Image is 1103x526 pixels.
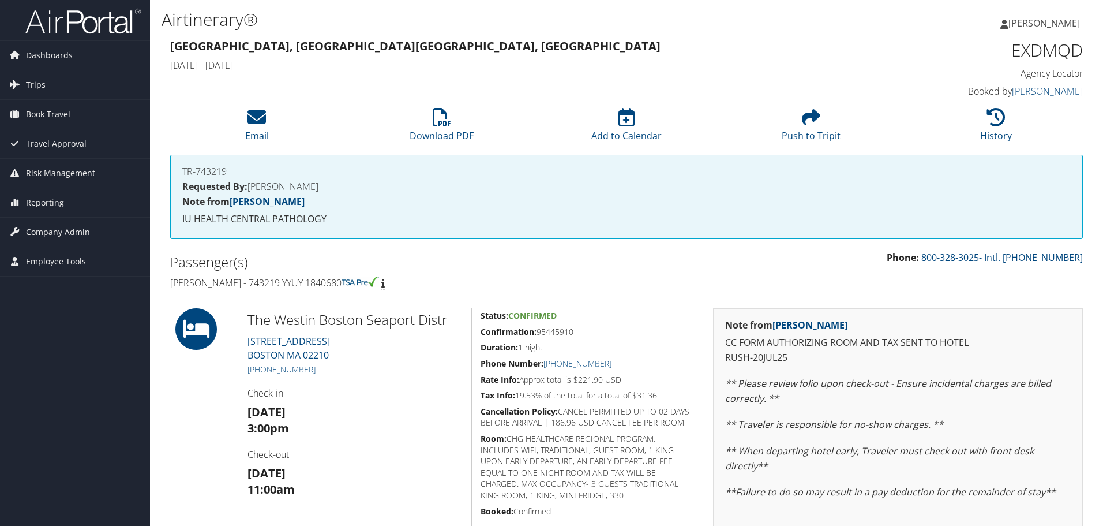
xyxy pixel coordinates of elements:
a: History [980,114,1012,142]
span: Confirmed [508,310,557,321]
a: Download PDF [410,114,474,142]
a: [PHONE_NUMBER] [247,364,316,375]
strong: [DATE] [247,465,286,481]
em: ** Traveler is responsible for no-show charges. ** [725,418,943,431]
strong: Requested By: [182,180,247,193]
span: Dashboards [26,41,73,70]
strong: Booked: [481,506,513,517]
span: Employee Tools [26,247,86,276]
span: Travel Approval [26,129,87,158]
h5: CANCEL PERMITTED UP TO 02 DAYS BEFORE ARRIVAL | 186.96 USD CANCEL FEE PER ROOM [481,406,695,428]
h4: Check-out [247,448,463,461]
h5: 1 night [481,342,695,353]
strong: [GEOGRAPHIC_DATA], [GEOGRAPHIC_DATA] [GEOGRAPHIC_DATA], [GEOGRAPHIC_DATA] [170,38,661,54]
img: tsa-precheck.png [342,277,379,287]
strong: Status: [481,310,508,321]
h5: 19.53% of the total for a total of $31.36 [481,390,695,401]
a: Push to Tripit [782,114,841,142]
p: IU HEALTH CENTRAL PATHOLOGY [182,212,1071,227]
h5: CHG HEALTHCARE REGIONAL PROGRAM, INCLUDES WIFI, TRADITIONAL, GUEST ROOM, 1 KING UPON EARLY DEPART... [481,433,695,501]
h4: Agency Locator [868,67,1083,80]
h4: [DATE] - [DATE] [170,59,850,72]
a: [STREET_ADDRESS]BOSTON MA 02210 [247,335,330,361]
strong: 11:00am [247,482,295,497]
span: Company Admin [26,218,90,247]
em: ** Please review folio upon check-out - Ensure incidental charges are billed correctly. ** [725,377,1051,405]
a: [PERSON_NAME] [1012,85,1083,98]
h4: [PERSON_NAME] - 743219 YYUY 1840680 [170,277,618,289]
a: Email [245,114,269,142]
strong: 3:00pm [247,420,289,436]
h5: Approx total is $221.90 USD [481,374,695,386]
strong: Cancellation Policy: [481,406,558,417]
strong: Note from [725,319,847,331]
a: [PHONE_NUMBER] [543,358,611,369]
span: Reporting [26,188,64,217]
strong: Phone Number: [481,358,543,369]
span: Risk Management [26,159,95,188]
strong: Confirmation: [481,326,537,337]
strong: Duration: [481,342,518,353]
a: 800-328-3025- Intl. [PHONE_NUMBER] [921,251,1083,264]
h5: 95445910 [481,326,695,338]
em: ** When departing hotel early, Traveler must check out with front desk directly** [725,445,1034,472]
h1: EXDMQD [868,38,1083,62]
h2: Passenger(s) [170,252,618,272]
strong: Rate Info: [481,374,519,385]
h4: [PERSON_NAME] [182,182,1071,191]
em: **Failure to do so may result in a pay deduction for the remainder of stay** [725,486,1056,498]
span: Trips [26,70,46,99]
a: [PERSON_NAME] [230,195,305,208]
span: [PERSON_NAME] [1008,17,1080,29]
strong: [DATE] [247,404,286,420]
a: [PERSON_NAME] [1000,6,1091,40]
a: [PERSON_NAME] [772,319,847,331]
h4: Booked by [868,85,1083,98]
img: airportal-logo.png [25,8,141,35]
p: CC FORM AUTHORIZING ROOM AND TAX SENT TO HOTEL RUSH-20JUL25 [725,335,1071,365]
a: Add to Calendar [591,114,662,142]
h2: The Westin Boston Seaport Distr [247,310,463,330]
strong: Tax Info: [481,390,515,401]
strong: Note from [182,195,305,208]
h4: TR-743219 [182,167,1071,176]
strong: Phone: [887,251,919,264]
strong: Room: [481,433,507,444]
h4: Check-in [247,387,463,400]
span: Book Travel [26,100,70,129]
h1: Airtinerary® [162,8,782,32]
h5: Confirmed [481,506,695,517]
